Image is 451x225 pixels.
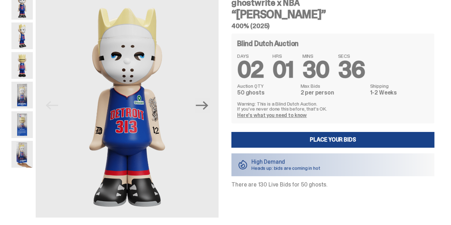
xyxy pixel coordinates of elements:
span: 36 [338,55,365,85]
span: HRS [272,53,294,58]
img: Copy%20of%20Eminem_NBA_400_6.png [11,52,33,79]
p: High Demand [251,159,320,165]
button: Next [194,97,210,113]
a: Place your Bids [231,132,434,148]
dd: 2 per person [300,90,365,96]
dd: 50 ghosts [237,90,296,96]
span: SECS [338,53,365,58]
img: Eminem_NBA_400_13.png [11,111,33,138]
p: Warning: This is a Blind Dutch Auction. If you’ve never done this before, that’s OK. [237,101,429,111]
h3: “[PERSON_NAME]” [231,9,434,20]
span: 02 [237,55,264,85]
dt: Max Bids [300,83,365,88]
span: 30 [302,55,329,85]
dd: 1-2 Weeks [370,90,429,96]
span: MINS [302,53,329,58]
h5: 400% (2025) [231,23,434,29]
img: Copy%20of%20Eminem_NBA_400_3.png [11,22,33,49]
dt: Auction QTY [237,83,296,88]
dt: Shipping [370,83,429,88]
p: Heads up: bids are coming in hot [251,165,320,170]
span: DAYS [237,53,264,58]
h4: Blind Dutch Auction [237,40,298,47]
img: eminem%20scale.png [11,141,33,168]
a: Here's what you need to know [237,112,307,118]
img: Eminem_NBA_400_12.png [11,82,33,108]
p: There are 130 Live Bids for 50 ghosts. [231,182,434,188]
span: 01 [272,55,294,85]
